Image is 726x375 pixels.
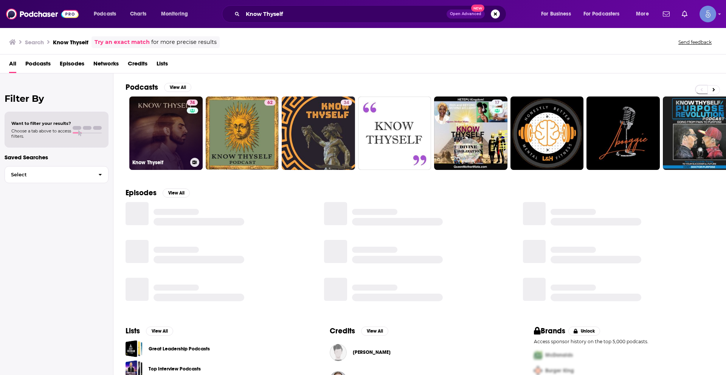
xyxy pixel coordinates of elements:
[545,367,574,374] span: Burger King
[353,349,391,355] a: André Duqum
[161,9,188,19] span: Monitoring
[568,327,600,336] button: Unlock
[471,5,485,12] span: New
[534,339,714,344] p: Access sponsor history on the top 5,000 podcasts.
[125,8,151,20] a: Charts
[229,5,513,23] div: Search podcasts, credits, & more...
[434,96,507,170] a: 17
[60,58,84,73] a: Episodes
[447,9,485,19] button: Open AdvancedNew
[53,39,88,46] h3: Know Thyself
[126,326,173,336] a: ListsView All
[267,99,273,107] span: 62
[6,7,79,21] img: Podchaser - Follow, Share and Rate Podcasts
[531,347,545,363] img: First Pro Logo
[130,9,146,19] span: Charts
[94,9,116,19] span: Podcasts
[126,82,191,92] a: PodcastsView All
[187,100,198,106] a: 74
[5,166,109,183] button: Select
[264,100,276,106] a: 62
[146,327,173,336] button: View All
[132,159,187,166] h3: Know Thyself
[9,58,16,73] a: All
[341,100,352,106] a: 34
[156,8,198,20] button: open menu
[545,352,573,358] span: McDonalds
[5,172,92,177] span: Select
[25,39,44,46] h3: Search
[126,82,158,92] h2: Podcasts
[330,326,388,336] a: CreditsView All
[534,326,565,336] h2: Brands
[157,58,168,73] a: Lists
[676,39,714,45] button: Send feedback
[330,326,355,336] h2: Credits
[206,96,279,170] a: 62
[190,99,195,107] span: 74
[149,345,210,353] a: Great Leadership Podcasts
[700,6,716,22] button: Show profile menu
[88,8,126,20] button: open menu
[5,93,109,104] h2: Filter By
[126,188,190,198] a: EpisodesView All
[660,8,673,20] a: Show notifications dropdown
[536,8,580,20] button: open menu
[361,327,388,336] button: View All
[330,344,347,361] img: André Duqum
[330,340,510,364] button: André DuqumAndré Duqum
[344,99,349,107] span: 34
[450,12,481,16] span: Open Advanced
[541,9,571,19] span: For Business
[636,9,649,19] span: More
[631,8,658,20] button: open menu
[126,326,140,336] h2: Lists
[5,154,109,161] p: Saved Searches
[163,188,190,198] button: View All
[95,38,150,47] a: Try an exact match
[495,99,500,107] span: 17
[126,340,143,357] a: Great Leadership Podcasts
[353,349,391,355] span: [PERSON_NAME]
[11,121,71,126] span: Want to filter your results?
[129,96,203,170] a: 74Know Thyself
[151,38,217,47] span: for more precise results
[25,58,51,73] a: Podcasts
[679,8,690,20] a: Show notifications dropdown
[149,365,201,373] a: Top Interview Podcasts
[164,83,191,92] button: View All
[700,6,716,22] img: User Profile
[128,58,147,73] a: Credits
[700,6,716,22] span: Logged in as Spiral5-G1
[282,96,355,170] a: 34
[583,9,620,19] span: For Podcasters
[126,188,157,198] h2: Episodes
[93,58,119,73] a: Networks
[243,8,447,20] input: Search podcasts, credits, & more...
[492,100,503,106] a: 17
[11,128,71,139] span: Choose a tab above to access filters.
[579,8,631,20] button: open menu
